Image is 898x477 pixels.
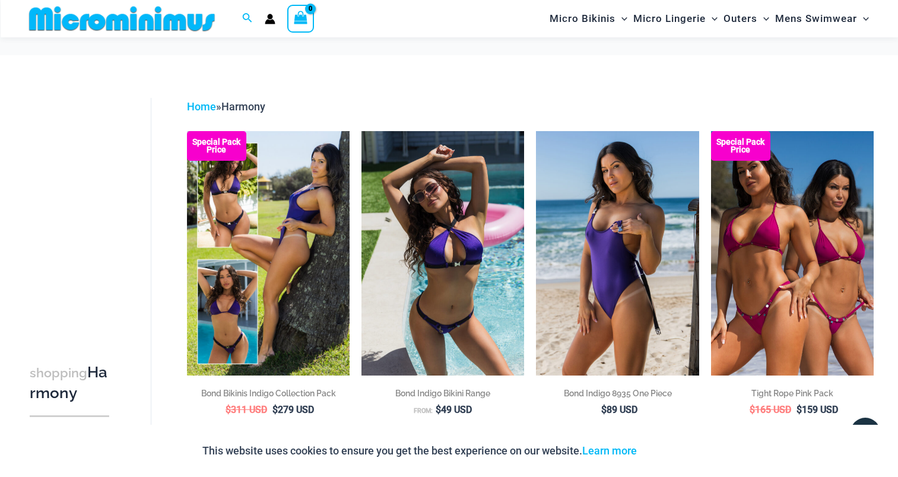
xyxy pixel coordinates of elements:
a: OutersMenu ToggleMenu Toggle [721,4,772,34]
a: Home [187,100,216,113]
a: Collection Pack F Collection Pack B (3)Collection Pack B (3) [711,131,874,375]
a: Search icon link [242,11,253,26]
span: Menu Toggle [615,4,627,34]
span: $ [226,404,231,415]
span: $ [797,404,802,415]
bdi: 159 USD [797,404,838,415]
a: Bond Inidgo Collection Pack (10) Bond Indigo Bikini Collection Pack Back (6)Bond Indigo Bikini Co... [187,131,350,375]
span: » [187,100,265,113]
a: Bond Bikinis Indigo Collection Pack [187,387,350,403]
span: shopping [30,365,87,380]
img: Bond Indigo 8935 One Piece 09 [536,131,699,375]
span: Mens Swimwear [775,4,857,34]
img: MM SHOP LOGO FLAT [24,5,220,32]
iframe: TrustedSite Certified [30,88,137,326]
span: $ [750,404,755,415]
a: Tight Rope Pink Pack [711,387,874,403]
bdi: 279 USD [272,404,314,415]
a: Bond Indigo 393 Top 285 Cheeky Bikini 10Bond Indigo 393 Top 285 Cheeky Bikini 04Bond Indigo 393 T... [361,131,524,375]
h2: Bond Indigo Bikini Range [361,387,524,399]
bdi: 165 USD [750,404,791,415]
a: Bond Indigo 8935 One Piece [536,387,699,403]
a: Micro LingerieMenu ToggleMenu Toggle [630,4,721,34]
b: Special Pack Price [187,138,246,154]
a: Bond Indigo Bikini Range [361,387,524,403]
a: View Shopping Cart, empty [287,5,315,32]
span: Micro Bikinis [550,4,615,34]
span: $ [436,404,441,415]
h2: Tight Rope Pink Pack [711,387,874,399]
bdi: 89 USD [601,404,637,415]
h2: Bond Bikinis Indigo Collection Pack [187,387,350,399]
h2: Bond Indigo 8935 One Piece [536,387,699,399]
span: $ [272,404,278,415]
a: Account icon link [265,14,275,24]
img: Bond Inidgo Collection Pack (10) [187,131,350,375]
img: Bond Indigo 393 Top 285 Cheeky Bikini 10 [361,131,524,375]
a: Bond Indigo 8935 One Piece 09Bond Indigo 8935 One Piece 10Bond Indigo 8935 One Piece 10 [536,131,699,375]
button: Accept [646,437,696,465]
span: Menu Toggle [757,4,769,34]
span: Outers [724,4,757,34]
span: Harmony [221,100,265,113]
h3: Harmony [30,362,109,403]
span: Micro Lingerie [633,4,706,34]
b: Special Pack Price [711,138,770,154]
p: This website uses cookies to ensure you get the best experience on our website. [202,442,637,460]
bdi: 49 USD [436,404,472,415]
nav: Site Navigation [545,2,874,36]
bdi: 311 USD [226,404,267,415]
a: Learn more [582,444,637,457]
span: From: [414,407,433,415]
a: Mens SwimwearMenu ToggleMenu Toggle [772,4,872,34]
span: Menu Toggle [857,4,869,34]
span: $ [601,404,607,415]
img: Collection Pack F [711,131,874,375]
span: Menu Toggle [706,4,718,34]
a: Micro BikinisMenu ToggleMenu Toggle [547,4,630,34]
